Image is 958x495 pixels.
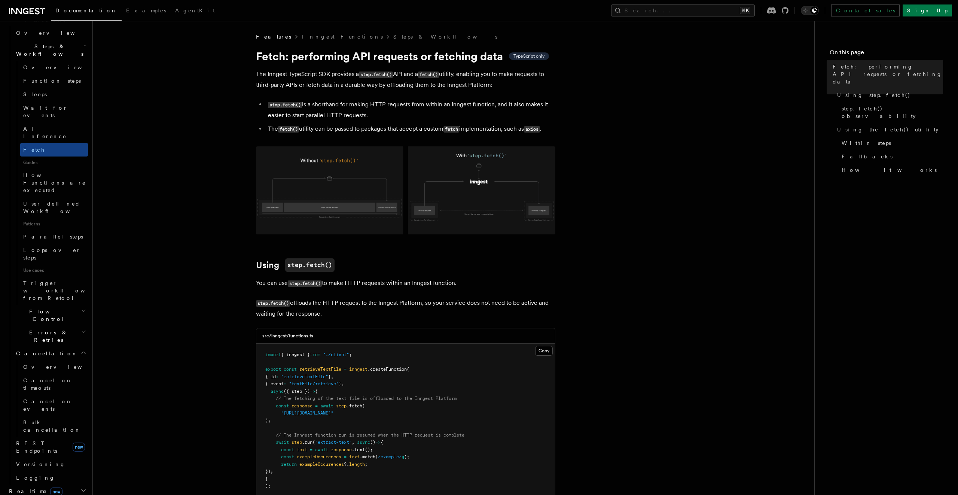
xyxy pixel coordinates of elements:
span: step.fetch() observability [842,105,943,120]
span: }); [265,469,273,474]
span: AI Inference [23,126,67,139]
span: .run [302,440,312,445]
span: /example/ [378,454,402,459]
span: "./client" [323,352,349,357]
span: Cancel on timeouts [23,377,72,391]
span: Cancel on events [23,398,72,412]
a: Sleeps [20,88,88,101]
span: "[URL][DOMAIN_NAME]" [281,410,333,416]
a: Contact sales [831,4,900,16]
code: step.fetch() [359,72,393,78]
span: step [292,440,302,445]
span: Documentation [55,7,117,13]
span: } [265,476,268,482]
span: = [344,454,347,459]
span: = [315,403,318,409]
span: { id [265,374,276,379]
a: Cancel on timeouts [20,374,88,395]
span: "textFile/retrieve" [289,381,339,386]
h1: Fetch: performing API requests or fetching data [256,49,555,63]
span: return [281,462,297,467]
span: Loops over steps [23,247,80,261]
a: AI Inference [20,122,88,143]
span: => [375,440,381,445]
a: Usingstep.fetch() [256,258,335,272]
p: offloads the HTTP request to the Inngest Platform, so your service does not need to be active and... [256,298,555,319]
span: ); [265,483,271,489]
a: Wait for events [20,101,88,122]
span: text [297,447,307,452]
a: User-defined Workflows [20,197,88,218]
a: How Functions are executed [20,168,88,197]
span: Wait for events [23,105,68,118]
span: , [341,381,344,386]
span: "extract-text" [315,440,352,445]
span: User-defined Workflows [23,201,91,214]
a: Using step.fetch() [834,88,943,102]
span: () [370,440,375,445]
span: Overview [16,30,93,36]
span: ); [404,454,409,459]
a: Sign Up [903,4,952,16]
p: The Inngest TypeScript SDK provides a API and a utility, enabling you to make requests to third-p... [256,69,555,90]
span: ({ step }) [284,389,310,394]
span: Guides [20,157,88,168]
span: Patterns [20,218,88,230]
span: await [320,403,333,409]
span: Logging [16,475,55,481]
span: ?. [344,462,349,467]
span: Steps & Workflows [13,43,83,58]
a: Steps & Workflows [393,33,497,40]
span: step [336,403,347,409]
span: .match [360,454,375,459]
span: text [349,454,360,459]
a: Examples [122,2,171,20]
span: inngest [349,367,367,372]
span: async [357,440,370,445]
span: import [265,352,281,357]
span: { event [265,381,284,386]
span: Using the fetch() utility [837,126,939,133]
span: Use cases [20,264,88,276]
a: Bulk cancellation [20,416,88,437]
span: Sleeps [23,91,47,97]
span: from [310,352,320,357]
span: = [344,367,347,372]
button: Search...⌘K [611,4,755,16]
span: Within steps [842,139,891,147]
span: Fetch: performing API requests or fetching data [833,63,943,85]
button: Toggle dark mode [801,6,819,15]
span: , [331,374,333,379]
a: step.fetch() observability [839,102,943,123]
a: Fetch [20,143,88,157]
span: length [349,462,365,467]
span: const [276,403,289,409]
a: Versioning [13,458,88,471]
a: AgentKit [171,2,219,20]
p: You can use to make HTTP requests within an Inngest function. [256,278,555,289]
code: axios [524,126,540,133]
span: // The Inngest function run is resumed when the HTTP request is complete [276,432,464,438]
code: step.fetch() [288,280,322,287]
span: ( [362,403,365,409]
span: Function steps [23,78,81,84]
span: Parallel steps [23,234,83,240]
a: Inngest Functions [302,33,383,40]
span: : [284,381,286,386]
span: .text [352,447,365,452]
code: fetch() [278,126,299,133]
span: AgentKit [175,7,215,13]
code: step.fetch() [256,300,290,307]
span: response [292,403,312,409]
a: Within steps [839,136,943,150]
span: ( [375,454,378,459]
span: Realtime [6,488,62,495]
span: Using step.fetch() [837,91,910,99]
div: Cancellation [13,360,88,437]
span: Trigger workflows from Retool [23,280,106,301]
span: How Functions are executed [23,172,86,193]
span: ( [312,440,315,445]
li: The utility can be passed to packages that accept a custom implementation, such as . [266,124,555,134]
span: new [73,443,85,452]
span: retrieveTextFile [299,367,341,372]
